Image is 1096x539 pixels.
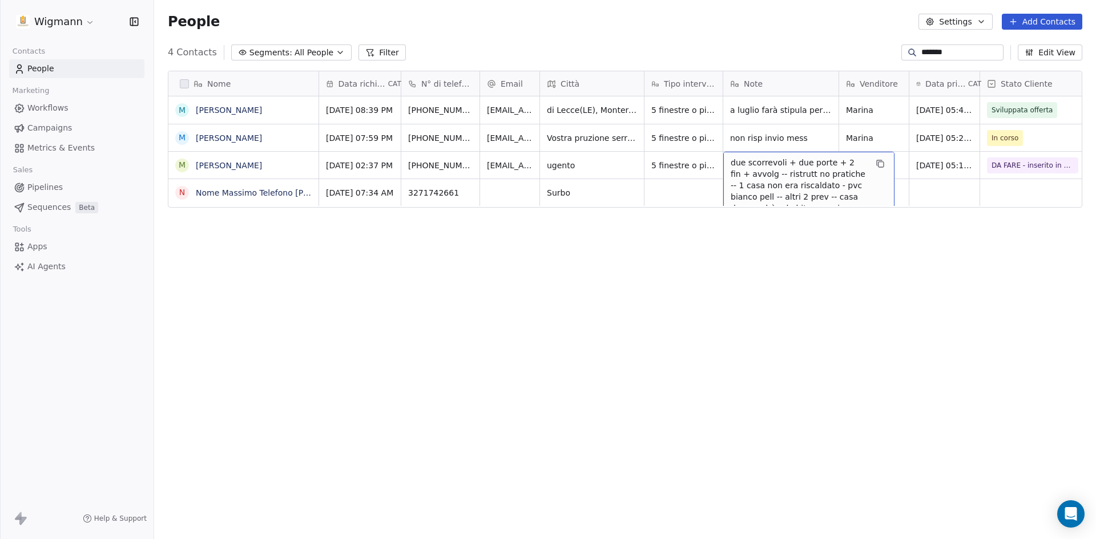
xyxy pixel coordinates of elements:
[1002,14,1082,30] button: Add Contacts
[196,188,939,197] a: Nome Massimo Telefono [PHONE_NUMBER] Città Surbo Trattamento dati personali [PERSON_NAME] e prend...
[992,104,1053,116] span: Sviluppata offerta
[27,261,66,273] span: AI Agents
[168,13,220,30] span: People
[27,63,54,75] span: People
[480,71,539,96] div: Email
[27,142,95,154] span: Metrics & Events
[9,59,144,78] a: People
[388,79,401,88] span: CAT
[408,132,473,144] span: [PHONE_NUMBER]
[547,187,637,198] span: Surbo
[179,104,186,116] div: M
[9,237,144,256] a: Apps
[651,132,716,144] span: 5 finestre o più di 5
[339,78,386,90] span: Data richiesta
[916,132,973,144] span: [DATE] 05:25 PM
[9,198,144,217] a: SequencesBeta
[16,15,30,29] img: 1630668995401.jpeg
[561,78,579,90] span: Città
[487,104,533,116] span: [EMAIL_ADDRESS][DOMAIN_NAME]
[547,160,637,171] span: ugento
[14,12,97,31] button: Wigmann
[75,202,98,213] span: Beta
[909,71,980,96] div: Data primo contattoCAT
[326,132,394,144] span: [DATE] 07:59 PM
[9,119,144,137] a: Campaigns
[7,43,50,60] span: Contacts
[487,132,533,144] span: [EMAIL_ADDRESS][DOMAIN_NAME]
[326,104,394,116] span: [DATE] 08:39 PM
[644,71,723,96] div: Tipo intervento
[358,44,406,60] button: Filter
[94,514,147,523] span: Help & Support
[408,104,473,116] span: [PHONE_NUMBER]
[9,99,144,117] a: Workflows
[1018,44,1082,60] button: Edit View
[860,78,898,90] span: Venditore
[421,78,473,90] span: N° di telefono
[179,132,186,144] div: M
[249,47,292,59] span: Segments:
[731,157,867,317] span: due scorrevoli + due porte + 2 fin + avvolg -- ristrutt no pratiche -- 1 casa non era riscaldato ...
[540,71,644,96] div: Città
[664,78,716,90] span: Tipo intervento
[168,46,217,59] span: 4 Contacts
[408,160,473,171] span: [PHONE_NUMBER]
[196,133,262,143] a: [PERSON_NAME]
[744,78,763,90] span: Note
[925,78,966,90] span: Data primo contatto
[207,78,231,90] span: Nome
[326,160,394,171] span: [DATE] 02:37 PM
[846,132,902,144] span: Marina
[487,160,533,171] span: [EMAIL_ADDRESS][DOMAIN_NAME]
[179,159,186,171] div: M
[992,160,1074,171] span: DA FARE - inserito in cartella
[980,71,1085,96] div: Stato Cliente
[27,102,68,114] span: Workflows
[27,201,71,213] span: Sequences
[723,71,839,96] div: Note
[408,187,473,198] span: 3271742661
[968,79,981,88] span: CAT
[7,82,54,99] span: Marketing
[9,139,144,157] a: Metrics & Events
[168,71,319,96] div: Nome
[1001,78,1053,90] span: Stato Cliente
[730,132,832,144] span: non risp invio mess
[547,104,637,116] span: di Lecce(LE), Monteroni
[547,132,637,144] span: Vostra pruzione serrament, vorreie sapere
[846,104,902,116] span: Marina
[196,106,262,115] a: [PERSON_NAME]
[179,187,185,198] div: N
[295,47,333,59] span: All People
[916,160,973,171] span: [DATE] 05:13 PM
[916,104,973,116] span: [DATE] 05:44 PM
[196,161,262,170] a: [PERSON_NAME]
[651,160,716,171] span: 5 finestre o più di 5
[8,161,38,179] span: Sales
[319,71,401,96] div: Data richiestaCAT
[27,181,63,193] span: Pipelines
[27,241,47,253] span: Apps
[326,187,394,198] span: [DATE] 07:34 AM
[168,96,319,518] div: grid
[401,71,479,96] div: N° di telefono
[730,104,832,116] span: a luglio farà stipula per appartamento condominio. 10 infissi+cassonetti+avvolg classiche motoriz...
[918,14,992,30] button: Settings
[839,71,909,96] div: Venditore
[992,132,1018,144] span: In corso
[8,221,36,238] span: Tools
[651,104,716,116] span: 5 finestre o più di 5
[501,78,523,90] span: Email
[9,178,144,197] a: Pipelines
[27,122,72,134] span: Campaigns
[9,257,144,276] a: AI Agents
[34,14,83,29] span: Wigmann
[1057,500,1085,528] div: Open Intercom Messenger
[83,514,147,523] a: Help & Support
